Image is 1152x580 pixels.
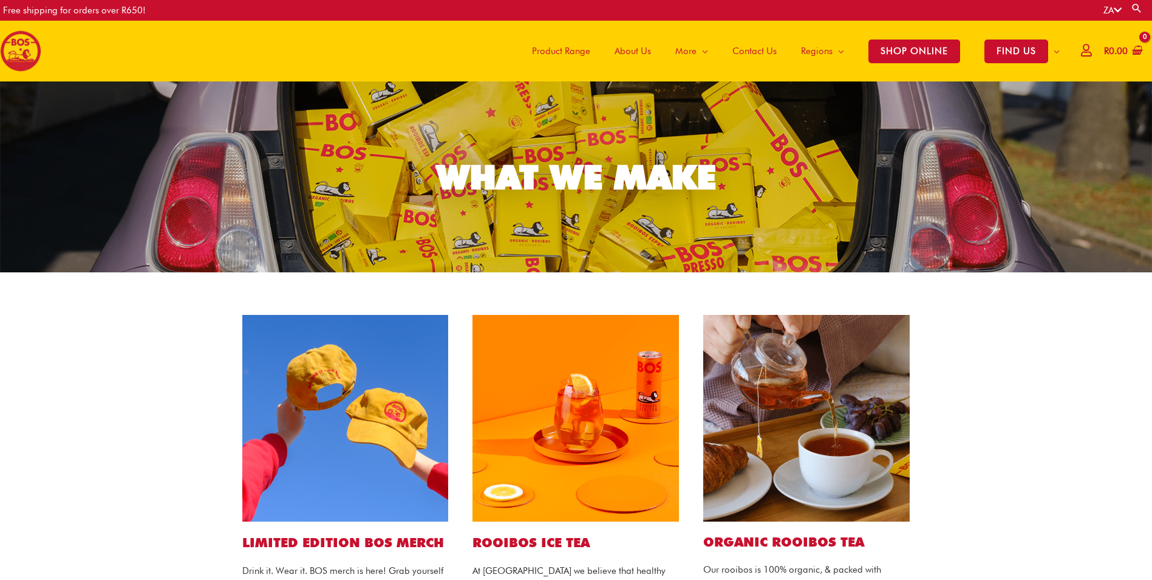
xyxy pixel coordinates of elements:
a: ZA [1103,5,1122,16]
h1: LIMITED EDITION BOS MERCH [242,534,449,551]
bdi: 0.00 [1104,46,1128,57]
span: About Us [615,33,651,69]
img: bos cap [242,315,449,522]
a: View Shopping Cart, empty [1102,38,1143,65]
span: SHOP ONLINE [868,40,960,63]
a: Product Range [520,21,602,81]
span: More [675,33,697,69]
h2: Organic ROOIBOS TEA [703,534,910,550]
div: WHAT WE MAKE [437,161,716,194]
span: Contact Us [732,33,777,69]
a: Contact Us [720,21,789,81]
h1: ROOIBOS ICE TEA [472,534,679,551]
span: R [1104,46,1109,57]
a: SHOP ONLINE [856,21,972,81]
a: Regions [789,21,856,81]
span: Regions [801,33,833,69]
a: More [663,21,720,81]
img: bos tea bags website1 [703,315,910,522]
span: Product Range [532,33,590,69]
span: FIND US [984,40,1048,63]
nav: Site Navigation [511,21,1072,81]
a: Search button [1131,2,1143,14]
a: About Us [602,21,663,81]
